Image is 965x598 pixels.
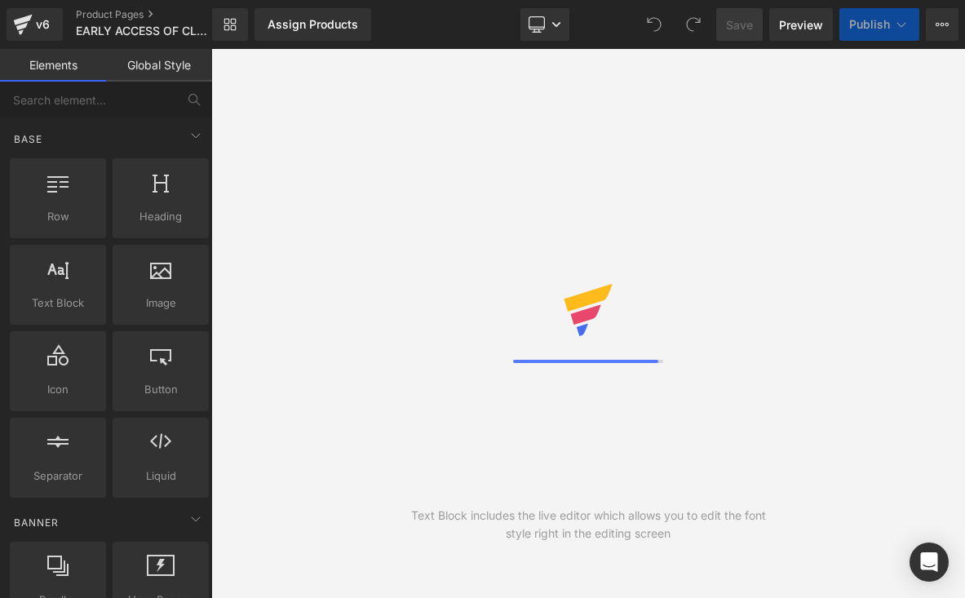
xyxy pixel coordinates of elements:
[15,208,101,225] span: Row
[15,381,101,398] span: Icon
[726,16,753,33] span: Save
[76,8,239,21] a: Product Pages
[117,467,204,485] span: Liquid
[839,8,919,41] button: Publish
[849,18,890,31] span: Publish
[268,18,358,31] div: Assign Products
[769,8,833,41] a: Preview
[677,8,710,41] button: Redo
[76,24,208,38] span: EARLY ACCESS OF CLOUD FLOW BACKPACK
[926,8,958,41] button: More
[33,14,53,35] div: v6
[638,8,671,41] button: Undo
[117,208,204,225] span: Heading
[117,381,204,398] span: Button
[117,295,204,312] span: Image
[910,543,949,582] div: Open Intercom Messenger
[15,295,101,312] span: Text Block
[15,467,101,485] span: Separator
[7,8,63,41] a: v6
[212,8,248,41] a: New Library
[779,16,823,33] span: Preview
[400,507,777,543] div: Text Block includes the live editor which allows you to edit the font style right in the editing ...
[12,131,44,147] span: Base
[12,515,60,530] span: Banner
[106,49,212,82] a: Global Style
